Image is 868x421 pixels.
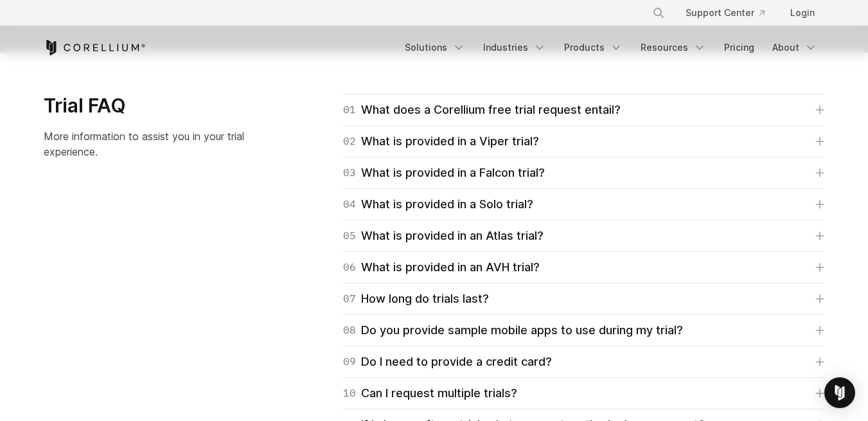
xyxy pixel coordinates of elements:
[633,36,714,59] a: Resources
[343,195,533,213] div: What is provided in a Solo trial?
[343,290,356,308] span: 07
[44,40,146,55] a: Corellium Home
[343,353,824,371] a: 09Do I need to provide a credit card?
[343,321,824,339] a: 08Do you provide sample mobile apps to use during my trial?
[343,227,544,245] div: What is provided in an Atlas trial?
[44,129,269,159] p: More information to assist you in your trial experience.
[343,258,356,276] span: 06
[343,164,356,182] span: 03
[765,36,825,59] a: About
[475,36,554,59] a: Industries
[397,36,825,59] div: Navigation Menu
[343,101,824,119] a: 01What does a Corellium free trial request entail?
[343,258,824,276] a: 06What is provided in an AVH trial?
[343,353,552,371] div: Do I need to provide a credit card?
[824,377,855,408] div: Open Intercom Messenger
[44,94,269,118] h3: Trial FAQ
[343,101,621,119] div: What does a Corellium free trial request entail?
[647,1,670,24] button: Search
[343,384,356,402] span: 10
[343,227,356,245] span: 05
[343,101,356,119] span: 01
[716,36,762,59] a: Pricing
[343,384,824,402] a: 10Can I request multiple trials?
[343,384,517,402] div: Can I request multiple trials?
[343,132,824,150] a: 02What is provided in a Viper trial?
[637,1,825,24] div: Navigation Menu
[343,195,824,213] a: 04What is provided in a Solo trial?
[343,132,539,150] div: What is provided in a Viper trial?
[343,164,545,182] div: What is provided in a Falcon trial?
[343,290,489,308] div: How long do trials last?
[343,227,824,245] a: 05What is provided in an Atlas trial?
[343,321,356,339] span: 08
[343,132,356,150] span: 02
[343,290,824,308] a: 07How long do trials last?
[397,36,473,59] a: Solutions
[556,36,630,59] a: Products
[780,1,825,24] a: Login
[343,164,824,182] a: 03What is provided in a Falcon trial?
[343,321,683,339] div: Do you provide sample mobile apps to use during my trial?
[675,1,775,24] a: Support Center
[343,353,356,371] span: 09
[343,258,540,276] div: What is provided in an AVH trial?
[343,195,356,213] span: 04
